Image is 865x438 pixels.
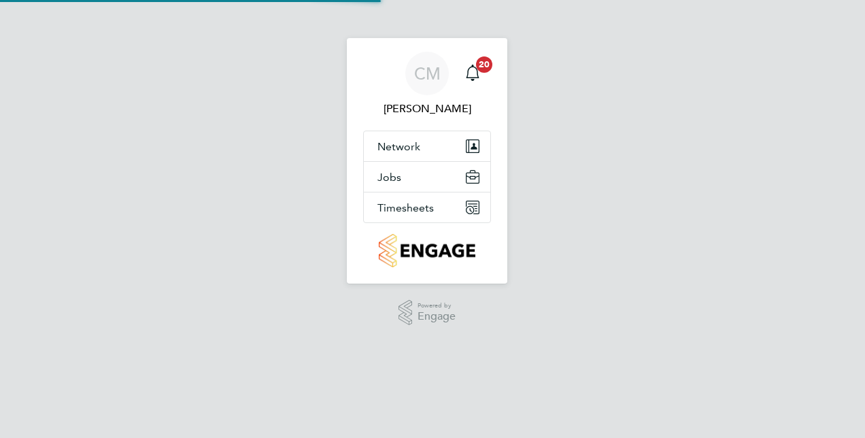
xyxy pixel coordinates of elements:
[364,162,490,192] button: Jobs
[377,201,434,214] span: Timesheets
[363,52,491,117] a: CM[PERSON_NAME]
[377,140,420,153] span: Network
[379,234,475,267] img: countryside-properties-logo-retina.png
[364,192,490,222] button: Timesheets
[398,300,456,326] a: Powered byEngage
[364,131,490,161] button: Network
[347,38,507,284] nav: Main navigation
[418,311,456,322] span: Engage
[363,101,491,117] span: Calum Madden
[377,171,401,184] span: Jobs
[459,52,486,95] a: 20
[363,234,491,267] a: Go to home page
[414,65,441,82] span: CM
[418,300,456,311] span: Powered by
[476,56,492,73] span: 20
